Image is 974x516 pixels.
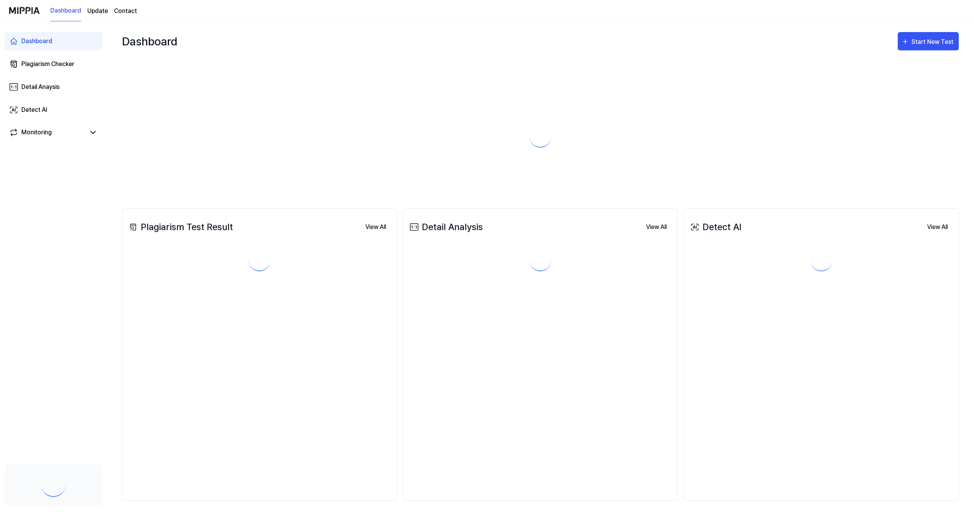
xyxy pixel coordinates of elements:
[127,220,233,234] div: Plagiarism Test Result
[21,128,52,137] div: Monitoring
[689,220,741,234] div: Detect AI
[5,101,102,119] a: Detect AI
[921,219,954,235] button: View All
[21,60,74,69] div: Plagiarism Checker
[408,220,483,234] div: Detail Analysis
[5,78,102,96] a: Detail Anaysis
[21,105,47,114] div: Detect AI
[114,6,137,16] a: Contact
[5,55,102,73] a: Plagiarism Checker
[21,82,59,92] div: Detail Anaysis
[640,219,673,235] button: View All
[359,219,392,235] button: View All
[50,0,81,21] a: Dashboard
[9,128,85,137] a: Monitoring
[87,6,108,16] a: Update
[898,32,959,50] button: Start New Test
[21,37,52,46] div: Dashboard
[122,29,177,53] div: Dashboard
[911,37,955,47] div: Start New Test
[5,32,102,50] a: Dashboard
